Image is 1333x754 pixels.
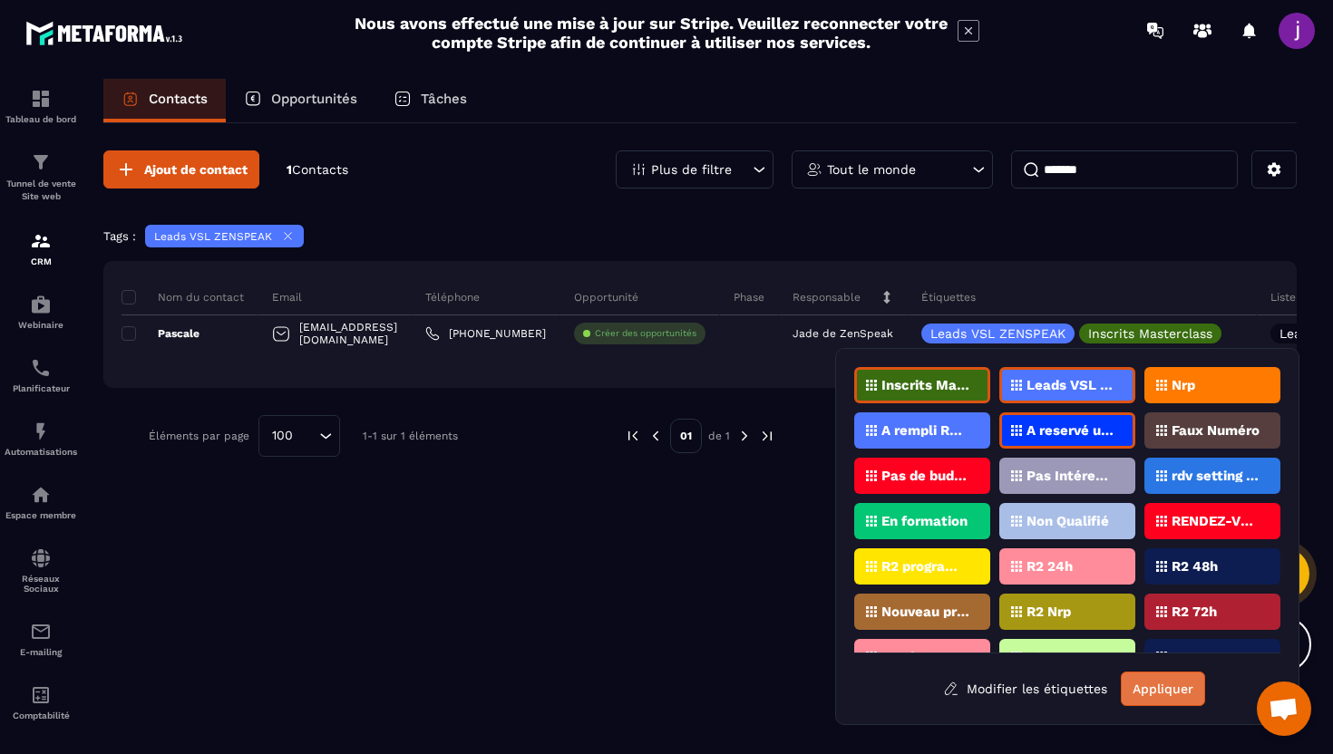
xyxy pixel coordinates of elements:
p: Tableau de bord [5,114,77,124]
p: Réseaux Sociaux [5,574,77,594]
p: Leads VSL ZENSPEAK [154,230,272,243]
p: rdv setting posé [1172,469,1260,482]
a: emailemailE-mailing [5,607,77,671]
div: Search for option [258,415,340,457]
span: Contacts [292,162,348,177]
img: email [30,621,52,643]
p: Tags : [103,229,136,243]
img: formation [30,151,52,173]
p: Étiquettes [921,290,976,304]
img: logo [25,16,189,50]
p: Email [272,290,302,304]
p: Nouveau prospect [881,605,969,618]
img: social-network [30,547,52,569]
p: A reservé un appel [1027,424,1114,437]
p: Pas Intéressé [1027,469,1114,482]
p: R2 48h [1172,560,1218,573]
a: social-networksocial-networkRéseaux Sociaux [5,534,77,607]
p: Nrp [1172,379,1195,391]
p: R2 24h [1027,560,1073,573]
p: Pas de budget [881,469,969,482]
img: automations [30,420,52,442]
div: Ouvrir le chat [1257,681,1311,736]
img: formation [30,230,52,252]
a: formationformationTunnel de vente Site web [5,138,77,217]
p: R2 programmé [881,560,969,573]
p: Opportunité [574,290,638,304]
a: Opportunités [226,79,375,122]
p: RENDEZ-VOUS PROGRAMMé V1 (ZenSpeak à vie) [1172,515,1260,527]
a: accountantaccountantComptabilité [5,671,77,734]
img: next [759,428,775,444]
p: Éléments par page [149,430,249,442]
p: Presents Masterclass [1172,651,1260,663]
p: Téléphone [425,290,480,304]
input: Search for option [299,426,315,446]
p: Tâches [421,91,467,107]
a: formationformationTableau de bord [5,74,77,138]
h2: Nous avons effectué une mise à jour sur Stripe. Veuillez reconnecter votre compte Stripe afin de ... [354,14,949,52]
p: En formation [881,515,968,527]
p: Phase [734,290,764,304]
a: [PHONE_NUMBER] [425,326,546,341]
p: Pascale [122,326,199,341]
p: 1 [287,161,348,179]
p: Non Qualifié [1027,515,1109,527]
p: R2 7jours [881,651,943,663]
p: R2 Nrp [1027,605,1071,618]
a: Contacts [103,79,226,122]
p: Inscrits Masterclass [1088,327,1212,340]
p: A rempli Rdv Zenspeak [881,424,969,437]
p: Automatisations [5,447,77,457]
a: automationsautomationsAutomatisations [5,407,77,470]
button: Appliquer [1121,672,1205,706]
p: de 1 [708,429,730,443]
p: Webinaire [5,320,77,330]
p: Tout le monde [827,163,916,176]
p: Plus de filtre [651,163,732,176]
p: Créer des opportunités [595,327,696,340]
p: 01 [670,419,702,453]
p: Leads VSL ZENSPEAK [930,327,1065,340]
img: automations [30,294,52,315]
p: Comptabilité [5,710,77,720]
p: Nom du contact [122,290,244,304]
p: Responsable [793,290,861,304]
button: Modifier les étiquettes [929,672,1121,705]
p: E-mailing [5,647,77,657]
button: Ajout de contact [103,150,259,188]
p: Jade de ZenSpeak [793,327,893,340]
p: Opportunités [271,91,357,107]
a: automationsautomationsWebinaire [5,280,77,343]
img: formation [30,88,52,110]
img: automations [30,484,52,506]
p: Inscrits Masterclass [881,379,969,391]
p: Faux Numéro [1172,424,1260,437]
a: schedulerschedulerPlanificateur [5,343,77,407]
img: scheduler [30,357,52,379]
p: Tunnel de vente Site web [5,178,77,203]
p: CRM [5,256,77,266]
p: N'a pas reservé Rdv Zenspeak [1027,651,1114,663]
a: Tâches [375,79,485,122]
p: 1-1 sur 1 éléments [363,430,458,442]
span: 100 [266,426,299,446]
p: Planificateur [5,383,77,393]
img: accountant [30,684,52,706]
img: prev [625,428,641,444]
p: Liste [1270,290,1296,304]
img: next [736,428,753,444]
a: automationsautomationsEspace membre [5,470,77,534]
a: formationformationCRM [5,217,77,280]
p: Leads VSL ZENSPEAK [1027,379,1114,391]
span: Ajout de contact [144,160,248,179]
p: R2 72h [1172,605,1217,618]
p: Espace membre [5,510,77,520]
p: Contacts [149,91,208,107]
img: prev [647,428,664,444]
